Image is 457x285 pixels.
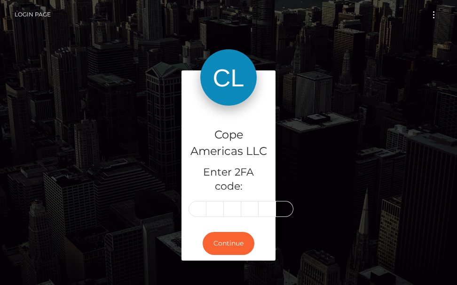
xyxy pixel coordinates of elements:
[425,8,442,21] button: Toggle navigation
[203,232,254,255] button: Continue
[15,5,51,24] a: Login Page
[200,49,257,106] img: Cope Americas LLC
[189,165,268,194] h5: Enter 2FA code:
[189,127,268,160] h4: Cope Americas LLC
